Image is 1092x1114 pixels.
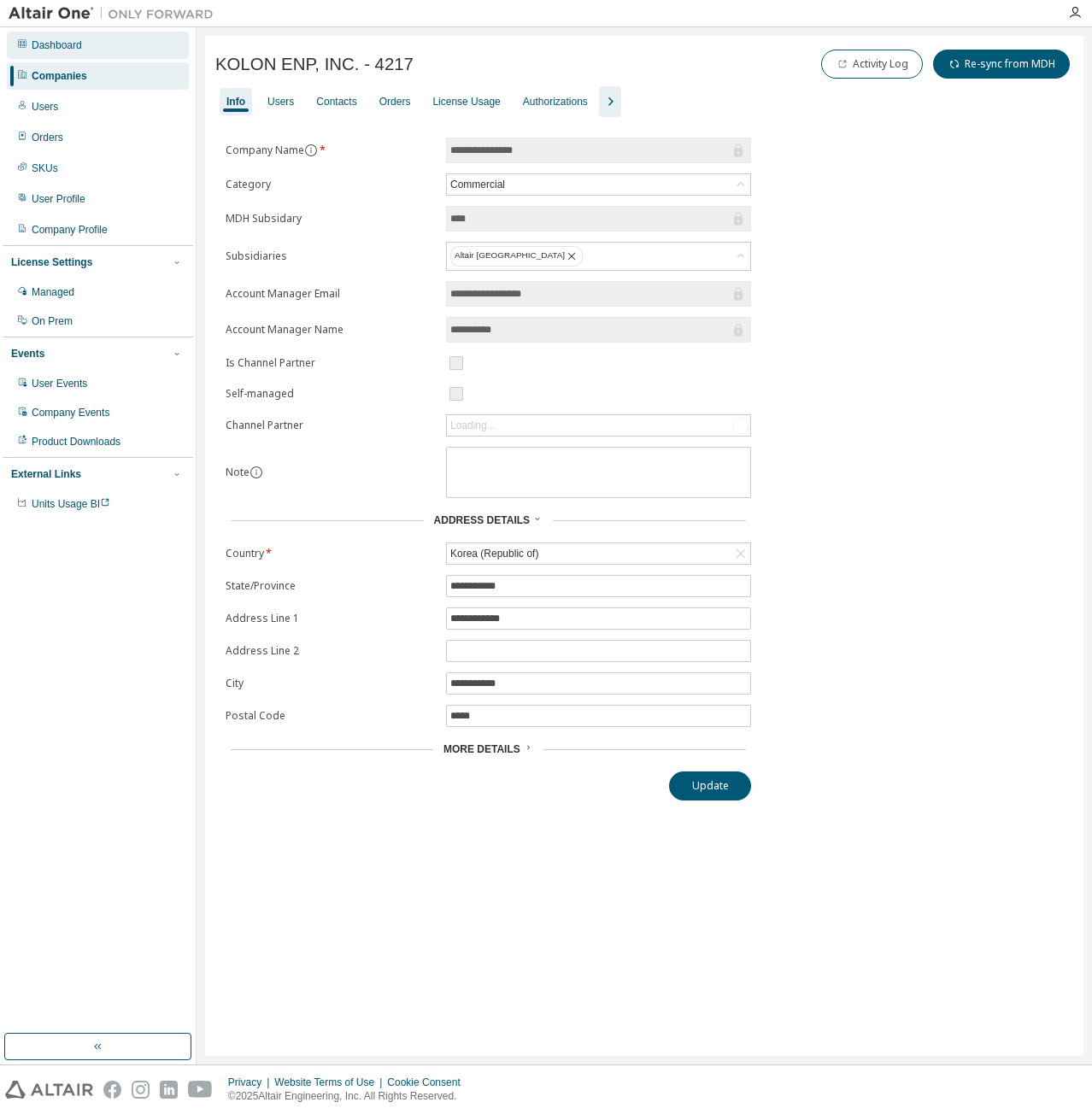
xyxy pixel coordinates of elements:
div: Company Events [32,406,109,419]
div: Events [11,347,44,361]
div: User Events [32,377,87,390]
div: External Links [11,467,81,481]
div: Orders [32,131,63,144]
div: SKUs [32,161,58,175]
label: Company Name [226,144,436,157]
div: Company Profile [32,223,108,237]
div: Orders [379,95,411,108]
label: Note [226,465,250,479]
label: Is Channel Partner [226,356,436,370]
label: Subsidiaries [226,249,436,263]
label: Account Manager Name [226,323,436,337]
div: Korea (Republic of) [447,543,750,564]
img: altair_logo.svg [5,1081,93,1099]
div: License Settings [11,255,92,269]
div: Info [226,95,245,108]
img: youtube.svg [188,1081,213,1099]
span: Address Details [434,514,530,526]
img: Altair One [9,5,222,22]
button: information [304,144,318,157]
label: Address Line 1 [226,612,436,625]
button: Activity Log [821,50,923,79]
div: User Profile [32,192,85,206]
img: facebook.svg [103,1081,121,1099]
div: Contacts [316,95,356,108]
span: Units Usage BI [32,498,110,510]
div: On Prem [32,314,73,328]
label: Account Manager Email [226,287,436,301]
span: KOLON ENP, INC. - 4217 [215,55,414,74]
div: Commercial [448,175,508,194]
label: Self-managed [226,387,436,401]
div: Users [267,95,294,108]
p: © 2025 Altair Engineering, Inc. All Rights Reserved. [228,1089,471,1104]
div: Korea (Republic of) [448,544,541,563]
div: Users [32,100,58,114]
div: Loading... [450,419,496,432]
label: MDH Subsidary [226,212,436,226]
img: linkedin.svg [160,1081,178,1099]
div: Privacy [228,1076,274,1089]
div: Companies [32,69,87,83]
label: Country [226,547,436,560]
div: Altair [GEOGRAPHIC_DATA] [447,243,750,270]
label: Address Line 2 [226,644,436,658]
div: Website Terms of Use [274,1076,387,1089]
button: Update [669,771,751,800]
div: Altair [GEOGRAPHIC_DATA] [450,246,583,267]
div: Commercial [447,174,750,195]
div: Cookie Consent [387,1076,470,1089]
div: Dashboard [32,38,82,52]
div: Loading... [447,415,750,436]
label: State/Province [226,579,436,593]
label: Postal Code [226,709,436,723]
label: City [226,677,436,690]
div: Product Downloads [32,435,120,449]
span: More Details [443,743,520,755]
div: License Usage [432,95,500,108]
button: information [250,466,263,479]
label: Category [226,178,436,191]
img: instagram.svg [132,1081,150,1099]
div: Authorizations [523,95,588,108]
label: Channel Partner [226,419,436,432]
div: Managed [32,285,74,299]
button: Re-sync from MDH [933,50,1070,79]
